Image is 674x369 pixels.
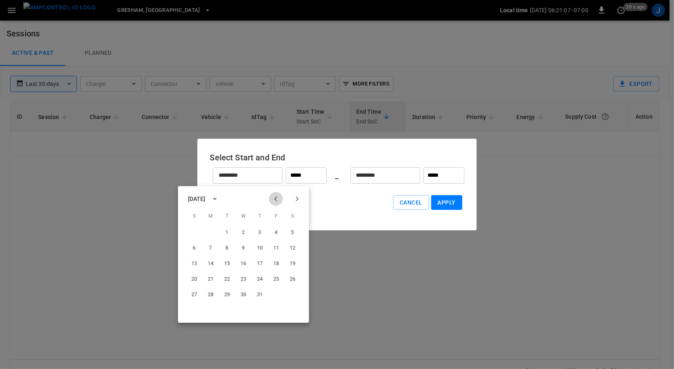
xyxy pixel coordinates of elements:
button: 24 [253,272,267,287]
button: 23 [236,272,251,287]
button: 19 [285,256,300,271]
span: Sunday [187,208,202,225]
button: Next month [290,192,304,206]
button: 4 [269,225,284,240]
span: Thursday [253,208,267,225]
button: 7 [204,241,218,256]
button: 8 [220,241,235,256]
button: 18 [269,256,284,271]
button: 15 [220,256,235,271]
button: 2 [236,225,251,240]
button: 20 [187,272,202,287]
button: 21 [204,272,218,287]
span: Wednesday [236,208,251,225]
button: 13 [187,256,202,271]
div: [DATE] [188,195,206,203]
button: 28 [204,288,218,302]
button: 22 [220,272,235,287]
span: Monday [204,208,218,225]
button: 31 [253,288,267,302]
button: 27 [187,288,202,302]
button: 11 [269,241,284,256]
span: Friday [269,208,284,225]
button: 5 [285,225,300,240]
button: 12 [285,241,300,256]
button: Apply [431,195,462,210]
button: Cancel [393,195,429,210]
button: 17 [253,256,267,271]
span: Tuesday [220,208,235,225]
h6: Select Start and End [210,151,464,164]
button: 6 [187,241,202,256]
button: 25 [269,272,284,287]
button: 29 [220,288,235,302]
button: 9 [236,241,251,256]
button: 14 [204,256,218,271]
h6: _ [335,169,339,182]
button: 10 [253,241,267,256]
button: 30 [236,288,251,302]
button: calendar view is open, switch to year view [208,192,222,206]
button: 3 [253,225,267,240]
button: Previous month [269,192,283,206]
button: 16 [236,256,251,271]
button: 26 [285,272,300,287]
span: Saturday [285,208,300,225]
button: 1 [220,225,235,240]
